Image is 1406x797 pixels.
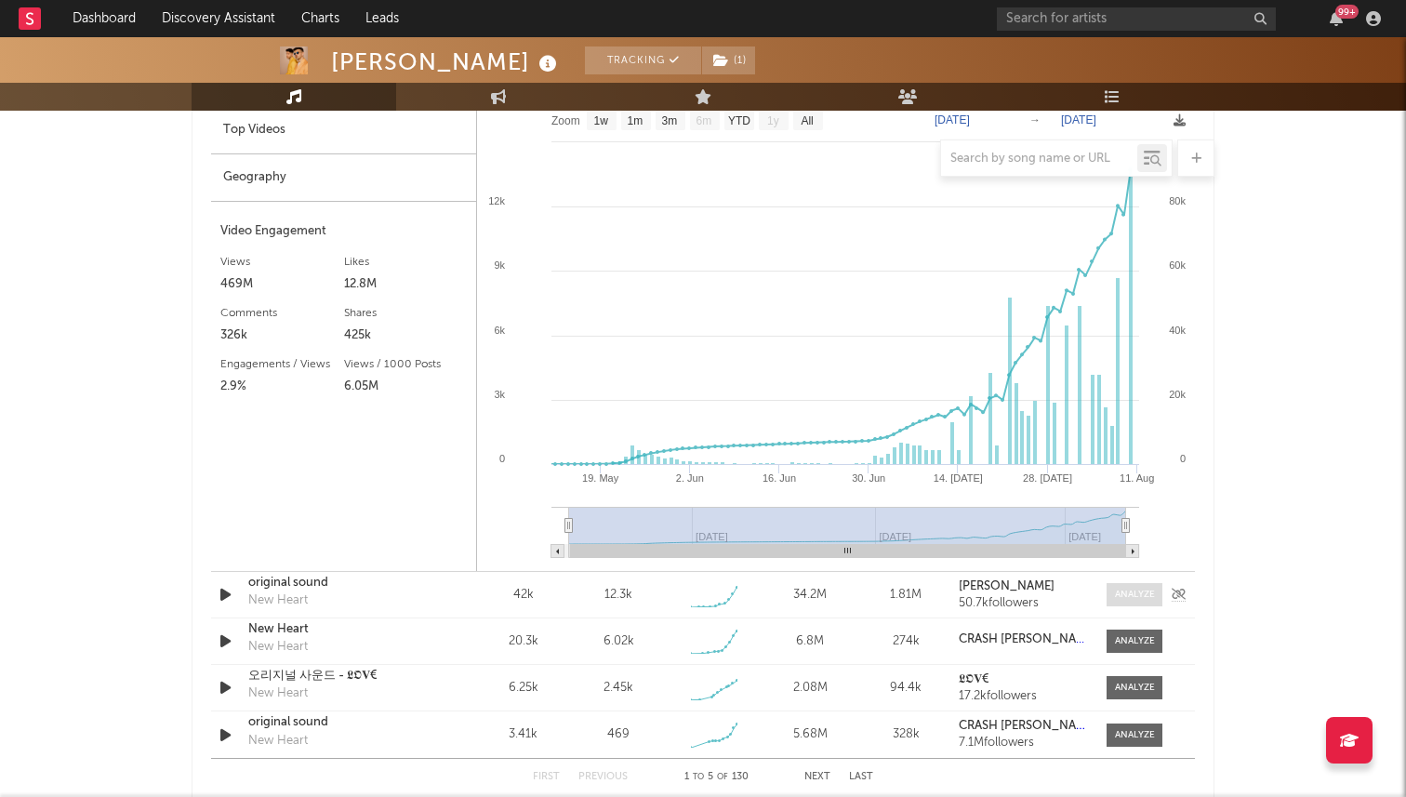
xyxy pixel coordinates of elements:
button: Next [804,772,830,782]
div: 1 5 130 [665,766,767,789]
button: (1) [702,46,755,74]
div: 6.8M [767,632,854,651]
div: Video Engagement [220,220,467,243]
text: YTD [728,114,750,127]
div: [PERSON_NAME] [331,46,562,77]
text: 14. [DATE] [934,472,983,484]
div: Engagements / Views [220,353,344,376]
text: All [801,114,813,127]
text: 0 [499,453,505,464]
div: New Heart [248,591,308,610]
div: 20.3k [480,632,566,651]
div: 2.45k [604,679,633,697]
div: 469 [607,725,630,744]
input: Search for artists [997,7,1276,31]
div: 6.02k [604,632,634,651]
div: Shares [344,302,468,325]
a: CRASH [PERSON_NAME] 🚀 [959,633,1088,646]
div: 6.25k [480,679,566,697]
button: Last [849,772,873,782]
text: 3m [662,114,678,127]
text: 80k [1169,195,1186,206]
a: CRASH [PERSON_NAME] 🚀 [959,720,1088,733]
div: 1.81M [863,586,949,604]
strong: [PERSON_NAME] [959,580,1054,592]
text: 6m [696,114,712,127]
text: 60k [1169,259,1186,271]
div: 12.8M [344,273,468,296]
div: 2.9% [220,376,344,398]
div: 3.41k [480,725,566,744]
text: 20k [1169,389,1186,400]
div: 50.7k followers [959,597,1088,610]
a: New Heart [248,620,443,639]
text: 16. Jun [763,472,796,484]
text: 0 [1180,453,1186,464]
text: 40k [1169,325,1186,336]
div: Geography [211,154,476,202]
div: 7.1M followers [959,737,1088,750]
text: 11. Aug [1120,472,1154,484]
div: 99 + [1335,5,1359,19]
a: 𝕷𝕺𝐕€ [959,673,1088,686]
text: 1w [594,114,609,127]
div: 5.68M [767,725,854,744]
button: 99+ [1330,11,1343,26]
strong: 𝕷𝕺𝐕€ [959,673,989,685]
a: 오리지널 사운드 - 𝕷𝕺𝐕€ [248,667,443,685]
div: 12.3k [604,586,632,604]
input: Search by song name or URL [941,152,1137,166]
div: Likes [344,251,468,273]
text: 9k [494,259,505,271]
span: to [693,773,704,781]
button: Previous [578,772,628,782]
text: 6k [494,325,505,336]
span: of [717,773,728,781]
text: [DATE] [935,113,970,126]
text: Zoom [551,114,580,127]
div: 94.4k [863,679,949,697]
a: original sound [248,713,443,732]
div: 2.08M [767,679,854,697]
div: Comments [220,302,344,325]
span: ( 1 ) [701,46,756,74]
text: → [1029,113,1041,126]
div: 17.2k followers [959,690,1088,703]
div: 42k [480,586,566,604]
button: First [533,772,560,782]
text: 30. Jun [852,472,885,484]
text: 1y [767,114,779,127]
div: 6.05M [344,376,468,398]
div: New Heart [248,684,308,703]
strong: CRASH [PERSON_NAME] 🚀 [959,720,1114,732]
div: New Heart [248,638,308,657]
text: 19. May [582,472,619,484]
div: 274k [863,632,949,651]
text: 1m [628,114,643,127]
div: 469M [220,273,344,296]
text: 28. [DATE] [1023,472,1072,484]
text: 2. Jun [676,472,704,484]
text: [DATE] [1061,113,1096,126]
div: 34.2M [767,586,854,604]
strong: CRASH [PERSON_NAME] 🚀 [959,633,1114,645]
div: New Heart [248,732,308,751]
div: 326k [220,325,344,347]
div: 425k [344,325,468,347]
div: Views / 1000 Posts [344,353,468,376]
div: Top Videos [211,107,476,154]
a: original sound [248,574,443,592]
button: Tracking [585,46,701,74]
a: [PERSON_NAME] [959,580,1088,593]
text: 3k [494,389,505,400]
text: 12k [488,195,505,206]
div: 328k [863,725,949,744]
div: Views [220,251,344,273]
